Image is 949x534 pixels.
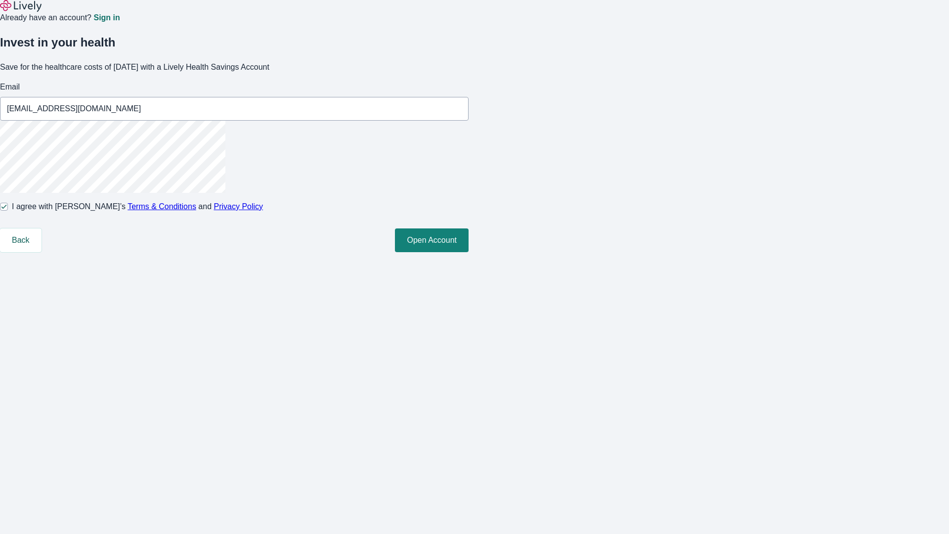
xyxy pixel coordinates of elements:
[128,202,196,211] a: Terms & Conditions
[12,201,263,213] span: I agree with [PERSON_NAME]’s and
[214,202,263,211] a: Privacy Policy
[93,14,120,22] a: Sign in
[395,228,469,252] button: Open Account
